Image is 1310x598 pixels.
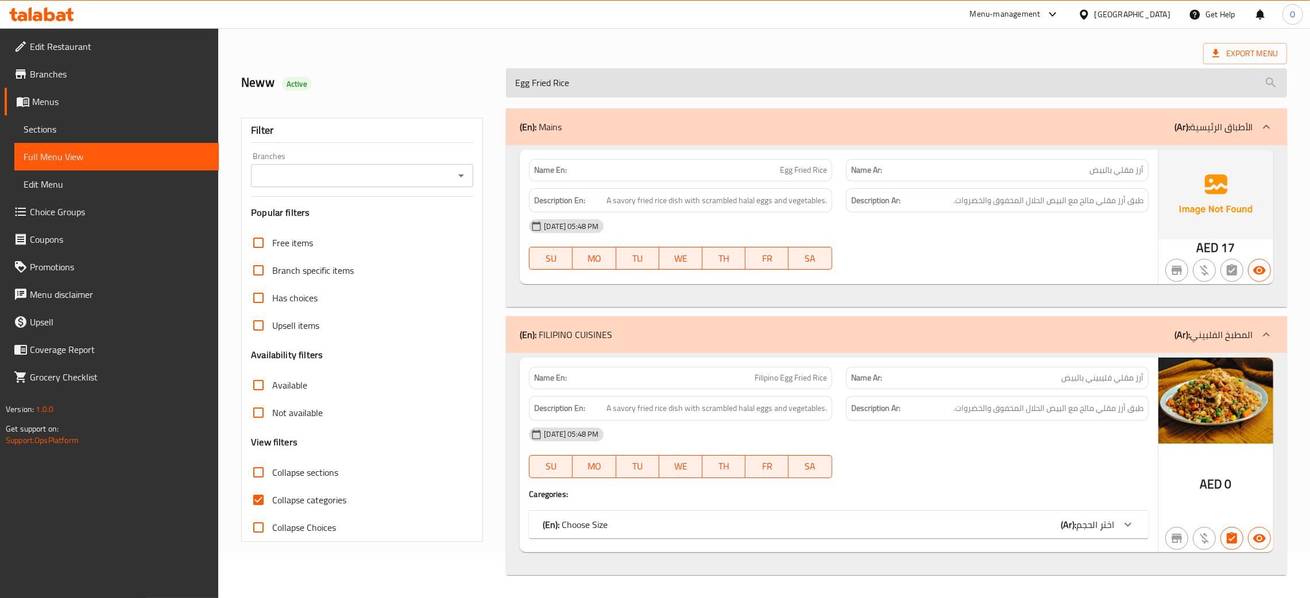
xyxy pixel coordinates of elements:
[14,170,219,198] a: Edit Menu
[953,193,1143,208] span: طبق أرز مقلي مالح مع البيض الحلال المخفوق والخضروات.
[529,511,1149,538] div: (En): Choose Size(Ar):اختر الحجم
[529,488,1149,500] h4: Caregories:
[453,168,469,184] button: Open
[573,247,616,270] button: MO
[272,319,319,332] span: Upsell items
[1174,118,1190,135] b: (Ar):
[5,336,219,363] a: Coverage Report
[534,372,567,384] strong: Name En:
[1165,527,1188,550] button: Not branch specific item
[1193,527,1216,550] button: Purchased item
[520,328,612,341] p: FILIPINO CUISINES
[621,250,655,267] span: TU
[30,67,210,81] span: Branches
[506,316,1287,353] div: (En): FILIPINO CUISINES(Ar):المطبخ الفلبيني
[30,370,210,384] span: Grocery Checklist
[272,493,346,507] span: Collapse categories
[5,88,219,115] a: Menus
[529,455,573,478] button: SU
[780,164,827,176] span: Egg Fried Rice
[534,250,568,267] span: SU
[30,288,210,301] span: Menu disclaimer
[14,143,219,170] a: Full Menu View
[241,74,492,91] h2: Neww
[272,263,354,277] span: Branch specific items
[282,79,312,90] span: Active
[272,236,313,250] span: Free items
[282,77,312,91] div: Active
[1290,8,1295,21] span: O
[1061,516,1076,533] b: (Ar):
[30,205,210,219] span: Choice Groups
[1089,164,1143,176] span: أرز مقلي بالبيض
[789,247,832,270] button: SA
[616,247,659,270] button: TU
[520,120,562,134] p: Mains
[272,465,338,479] span: Collapse sections
[543,516,559,533] b: (En):
[664,458,698,475] span: WE
[36,402,53,417] span: 1.0.0
[24,122,210,136] span: Sections
[1222,236,1235,259] span: 17
[1248,527,1271,550] button: Available
[1076,516,1114,533] span: اختر الحجم
[577,250,611,267] span: MO
[251,118,473,143] div: Filter
[529,247,573,270] button: SU
[793,250,827,267] span: SA
[6,402,34,417] span: Version:
[702,247,745,270] button: TH
[1158,150,1273,239] img: Ae5nvW7+0k+MAAAAAElFTkSuQmCC
[534,164,567,176] strong: Name En:
[251,436,297,449] h3: View filters
[953,401,1143,416] span: طبق أرز مقلي مالح مع البيض الحلال المخفوق والخضروات.
[1196,236,1219,259] span: AED
[6,421,59,436] span: Get support on:
[616,455,659,478] button: TU
[606,193,827,208] span: A savory fried rice dish with scrambled halal eggs and vegetables.
[745,247,789,270] button: FR
[1193,259,1216,282] button: Purchased item
[1174,120,1253,134] p: الأطباق الرئيسية
[659,247,702,270] button: WE
[5,281,219,308] a: Menu disclaimer
[750,458,784,475] span: FR
[32,95,210,108] span: Menus
[745,455,789,478] button: FR
[520,118,536,135] b: (En):
[1174,328,1253,341] p: المطبخ الفلبيني
[272,406,323,420] span: Not available
[534,458,568,475] span: SU
[5,253,219,281] a: Promotions
[1200,473,1222,495] span: AED
[970,7,1041,21] div: Menu-management
[851,164,882,176] strong: Name Ar:
[5,198,219,226] a: Choice Groups
[1220,259,1243,282] button: Not has choices
[707,458,741,475] span: TH
[543,518,608,531] p: Choose Size
[1212,46,1278,61] span: Export Menu
[606,401,827,416] span: A savory fried rice dish with scrambled halal eggs and vegetables.
[24,150,210,164] span: Full Menu View
[750,250,784,267] span: FR
[24,177,210,191] span: Edit Menu
[659,455,702,478] button: WE
[1225,473,1232,495] span: 0
[5,60,219,88] a: Branches
[707,250,741,267] span: TH
[30,260,210,274] span: Promotions
[1061,372,1143,384] span: أرز مقلي فليبيني بالبيض
[1158,358,1273,444] img: Egg_Fried_Rice638910713470689842.jpg
[539,221,603,232] span: [DATE] 05:48 PM
[851,401,901,416] strong: Description Ar:
[272,291,318,305] span: Has choices
[251,206,473,219] h3: Popular filters
[534,401,585,416] strong: Description En:
[851,372,882,384] strong: Name Ar:
[506,353,1287,575] div: (En): Mains(Ar):الأطباق الرئيسية
[1174,326,1190,343] b: (Ar):
[621,458,655,475] span: TU
[272,378,307,392] span: Available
